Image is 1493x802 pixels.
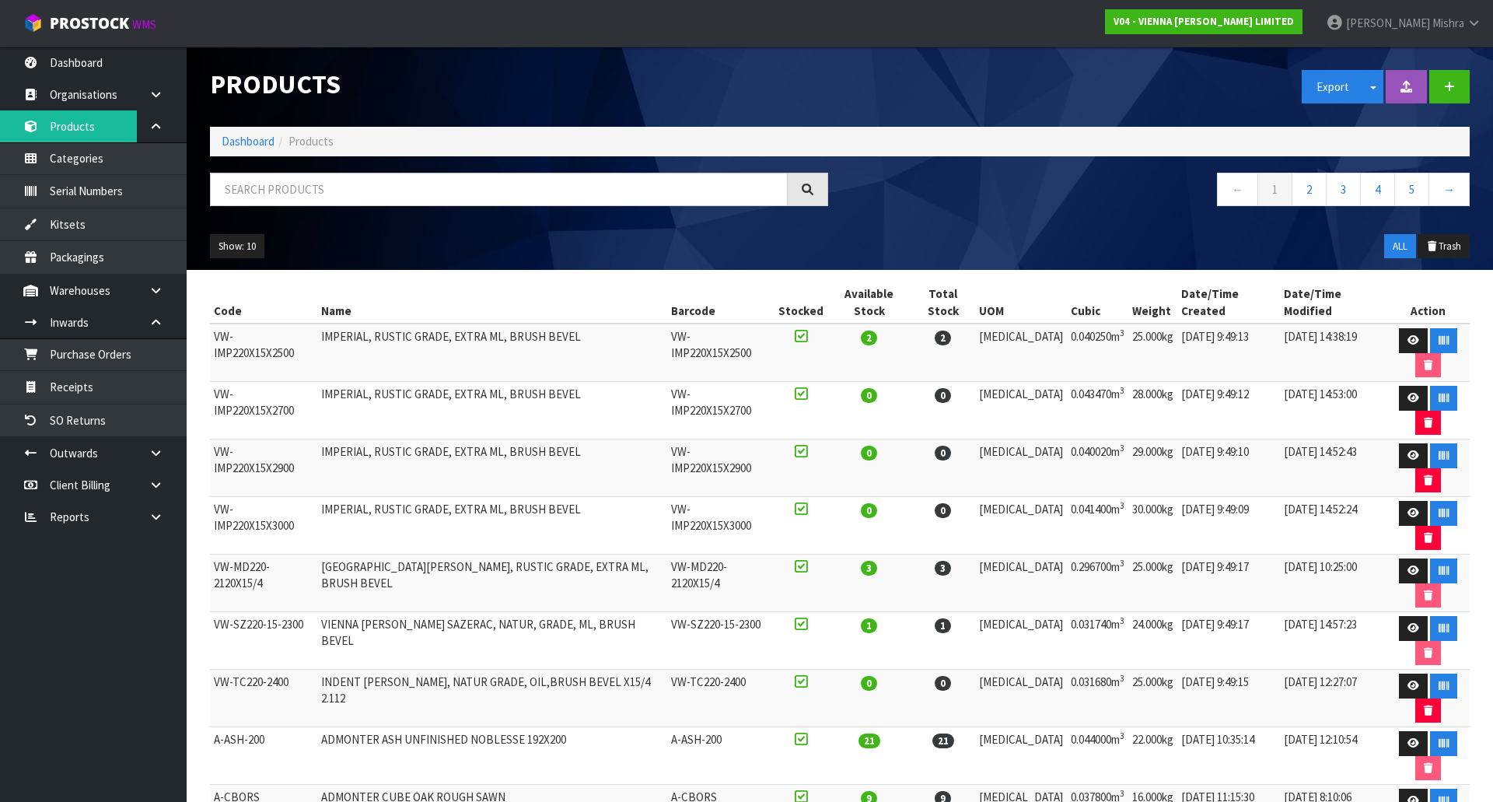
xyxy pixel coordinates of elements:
[935,561,951,576] span: 3
[1326,173,1361,206] a: 3
[1177,282,1280,324] th: Date/Time Created
[1128,612,1177,670] td: 24.000kg
[1128,440,1177,497] td: 29.000kg
[1067,497,1128,555] td: 0.041400m
[932,734,954,748] span: 21
[222,134,274,149] a: Dashboard
[935,446,951,461] span: 0
[1177,670,1280,727] td: [DATE] 9:49:15
[1418,234,1470,259] button: Trash
[1257,173,1292,206] a: 1
[1128,282,1177,324] th: Weight
[210,612,317,670] td: VW-SZ220-15-2300
[1384,234,1416,259] button: ALL
[1128,497,1177,555] td: 30.000kg
[975,324,1067,382] td: [MEDICAL_DATA]
[1280,727,1386,785] td: [DATE] 12:10:54
[935,388,951,403] span: 0
[1067,670,1128,727] td: 0.031680m
[858,734,880,748] span: 21
[210,440,317,497] td: VW-IMP220X15X2900
[1128,727,1177,785] td: 22.000kg
[975,497,1067,555] td: [MEDICAL_DATA]
[1386,282,1470,324] th: Action
[861,503,877,518] span: 0
[210,173,788,206] input: Search products
[1120,327,1124,338] sup: 3
[935,618,951,633] span: 1
[317,282,668,324] th: Name
[861,446,877,461] span: 0
[1120,673,1124,684] sup: 3
[667,440,774,497] td: VW-IMP220X15X2900
[1280,555,1386,612] td: [DATE] 10:25:00
[935,676,951,691] span: 0
[1120,788,1124,799] sup: 3
[975,282,1067,324] th: UOM
[1067,555,1128,612] td: 0.296700m
[1067,324,1128,382] td: 0.040250m
[861,561,877,576] span: 3
[1105,9,1302,34] a: V04 - VIENNA [PERSON_NAME] LIMITED
[1177,555,1280,612] td: [DATE] 9:49:17
[1177,440,1280,497] td: [DATE] 9:49:10
[1280,440,1386,497] td: [DATE] 14:52:43
[1128,555,1177,612] td: 25.000kg
[1067,382,1128,440] td: 0.043470m
[1067,727,1128,785] td: 0.044000m
[50,13,129,33] span: ProStock
[317,727,668,785] td: ADMONTER ASH UNFINISHED NOBLESSE 192X200
[667,612,774,670] td: VW-SZ220-15-2300
[975,670,1067,727] td: [MEDICAL_DATA]
[210,70,828,99] h1: Products
[1280,382,1386,440] td: [DATE] 14:53:00
[1432,16,1464,30] span: Mishra
[975,555,1067,612] td: [MEDICAL_DATA]
[1128,324,1177,382] td: 25.000kg
[210,324,317,382] td: VW-IMP220X15X2500
[827,282,911,324] th: Available Stock
[317,497,668,555] td: IMPERIAL, RUSTIC GRADE, EXTRA ML, BRUSH BEVEL
[1177,497,1280,555] td: [DATE] 9:49:09
[975,612,1067,670] td: [MEDICAL_DATA]
[1067,282,1128,324] th: Cubic
[1177,727,1280,785] td: [DATE] 10:35:14
[1120,558,1124,569] sup: 3
[667,555,774,612] td: VW-MD220-2120X15/4
[667,282,774,324] th: Barcode
[317,555,668,612] td: [GEOGRAPHIC_DATA][PERSON_NAME], RUSTIC GRADE, EXTRA ML, BRUSH BEVEL
[1177,324,1280,382] td: [DATE] 9:49:13
[861,388,877,403] span: 0
[975,440,1067,497] td: [MEDICAL_DATA]
[1280,670,1386,727] td: [DATE] 12:27:07
[132,17,156,32] small: WMS
[210,670,317,727] td: VW-TC220-2400
[1114,15,1294,28] strong: V04 - VIENNA [PERSON_NAME] LIMITED
[210,497,317,555] td: VW-IMP220X15X3000
[317,612,668,670] td: VIENNA [PERSON_NAME] SAZERAC, NATUR, GRADE, ML, BRUSH BEVEL
[1292,173,1327,206] a: 2
[210,727,317,785] td: A-ASH-200
[861,331,877,345] span: 2
[317,324,668,382] td: IMPERIAL, RUSTIC GRADE, EXTRA ML, BRUSH BEVEL
[1177,612,1280,670] td: [DATE] 9:49:17
[210,555,317,612] td: VW-MD220-2120X15/4
[1428,173,1470,206] a: →
[667,670,774,727] td: VW-TC220-2400
[1067,612,1128,670] td: 0.031740m
[975,727,1067,785] td: [MEDICAL_DATA]
[1280,282,1386,324] th: Date/Time Modified
[317,382,668,440] td: IMPERIAL, RUSTIC GRADE, EXTRA ML, BRUSH BEVEL
[1217,173,1258,206] a: ←
[667,324,774,382] td: VW-IMP220X15X2500
[975,382,1067,440] td: [MEDICAL_DATA]
[1120,443,1124,454] sup: 3
[1120,385,1124,396] sup: 3
[1280,324,1386,382] td: [DATE] 14:38:19
[667,497,774,555] td: VW-IMP220X15X3000
[911,282,975,324] th: Total Stock
[210,234,264,259] button: Show: 10
[1280,497,1386,555] td: [DATE] 14:52:24
[1120,615,1124,626] sup: 3
[210,282,317,324] th: Code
